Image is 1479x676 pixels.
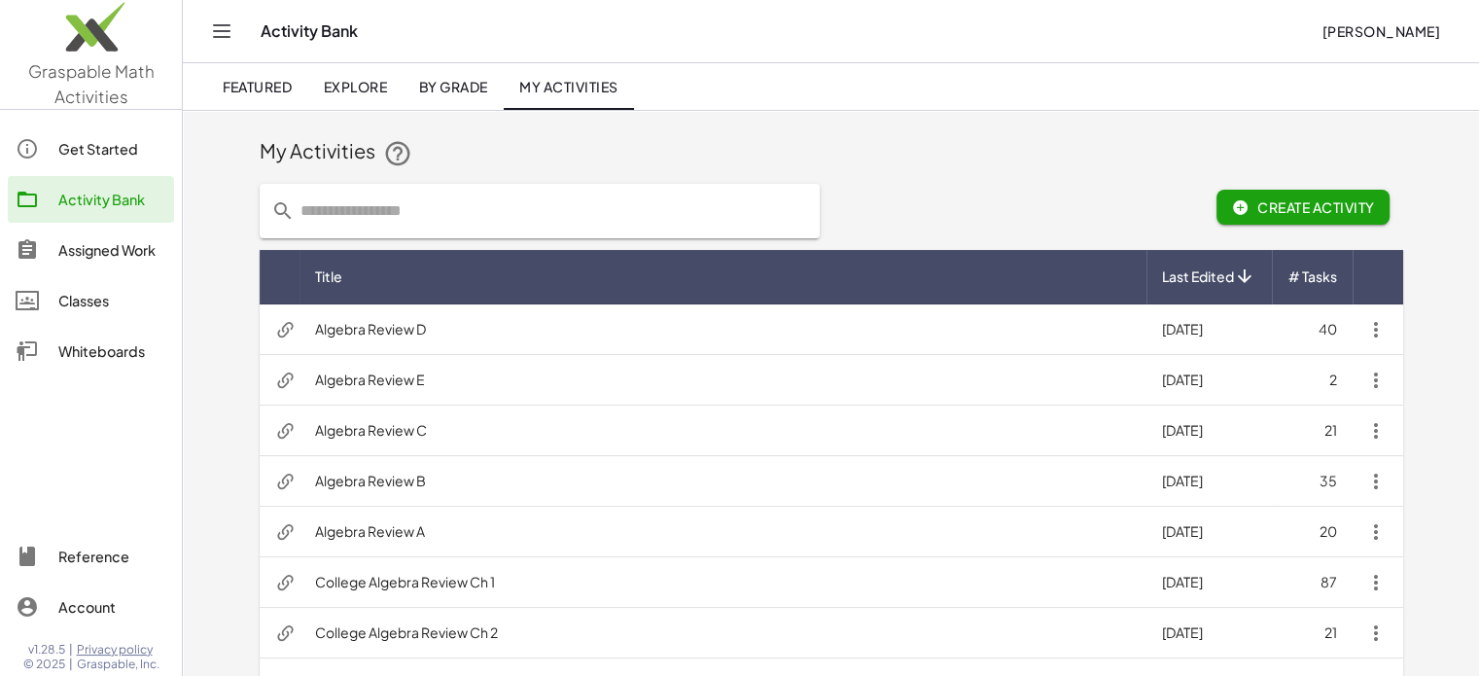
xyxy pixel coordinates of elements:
span: © 2025 [23,657,65,672]
span: | [69,657,73,672]
div: Whiteboards [58,339,166,363]
td: Algebra Review A [299,507,1146,557]
td: Algebra Review D [299,304,1146,355]
td: 2 [1272,355,1353,406]
span: Title [315,267,342,287]
td: College Algebra Review Ch 2 [299,608,1146,658]
a: Activity Bank [8,176,174,223]
button: Create Activity [1216,190,1391,225]
div: Get Started [58,137,166,160]
span: | [69,642,73,658]
span: By Grade [418,78,487,95]
td: 20 [1272,507,1353,557]
td: [DATE] [1146,456,1272,507]
span: Graspable, Inc. [77,657,159,672]
span: v1.28.5 [28,642,65,658]
a: Account [8,584,174,630]
i: prepended action [271,199,295,223]
span: Last Edited [1162,267,1234,287]
span: Graspable Math Activities [28,60,155,107]
a: Reference [8,533,174,580]
td: 87 [1272,557,1353,608]
div: Reference [58,545,166,568]
td: [DATE] [1146,557,1272,608]
td: Algebra Review C [299,406,1146,456]
span: My Activities [519,78,618,95]
a: Privacy policy [77,642,159,658]
td: 21 [1272,608,1353,658]
td: 40 [1272,304,1353,355]
div: Account [58,595,166,619]
td: 21 [1272,406,1353,456]
div: My Activities [260,137,1403,168]
a: Whiteboards [8,328,174,374]
div: Assigned Work [58,238,166,262]
td: [DATE] [1146,406,1272,456]
td: College Algebra Review Ch 1 [299,557,1146,608]
a: Classes [8,277,174,324]
td: [DATE] [1146,507,1272,557]
span: Explore [323,78,387,95]
a: Assigned Work [8,227,174,273]
button: [PERSON_NAME] [1306,14,1456,49]
button: Toggle navigation [206,16,237,47]
td: Algebra Review E [299,355,1146,406]
span: Featured [222,78,292,95]
td: [DATE] [1146,304,1272,355]
div: Classes [58,289,166,312]
div: Activity Bank [58,188,166,211]
span: Create Activity [1232,198,1375,216]
a: Get Started [8,125,174,172]
td: [DATE] [1146,355,1272,406]
span: # Tasks [1288,267,1337,287]
td: 35 [1272,456,1353,507]
td: Algebra Review B [299,456,1146,507]
td: [DATE] [1146,608,1272,658]
span: [PERSON_NAME] [1321,22,1440,40]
